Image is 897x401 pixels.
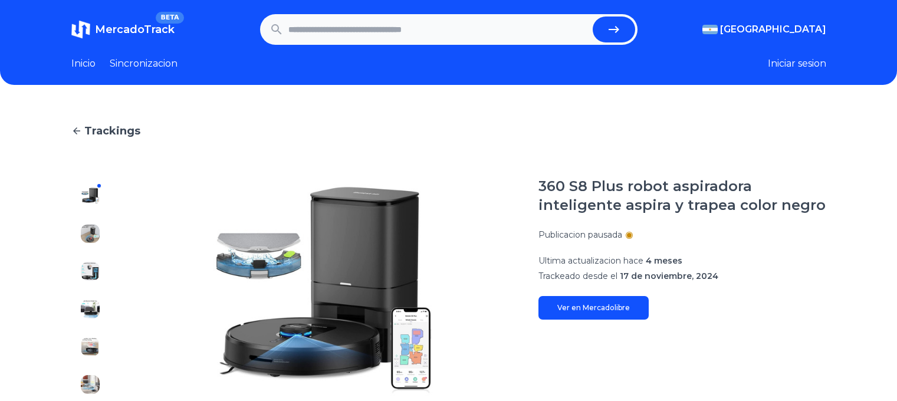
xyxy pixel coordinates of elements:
img: MercadoTrack [71,20,90,39]
img: 360 S8 Plus robot aspiradora inteligente aspira y trapea color negro [81,262,100,281]
span: MercadoTrack [95,23,175,36]
span: 17 de noviembre, 2024 [620,271,718,281]
span: 4 meses [646,255,682,266]
a: Trackings [71,123,826,139]
img: Argentina [702,25,718,34]
a: Ver en Mercadolibre [538,296,649,320]
span: [GEOGRAPHIC_DATA] [720,22,826,37]
p: Publicacion pausada [538,229,622,241]
span: Trackings [84,123,140,139]
img: 360 S8 Plus robot aspiradora inteligente aspira y trapea color negro [81,300,100,318]
img: 360 S8 Plus robot aspiradora inteligente aspira y trapea color negro [81,186,100,205]
h1: 360 S8 Plus robot aspiradora inteligente aspira y trapea color negro [538,177,826,215]
img: 360 S8 Plus robot aspiradora inteligente aspira y trapea color negro [81,224,100,243]
button: [GEOGRAPHIC_DATA] [702,22,826,37]
span: Trackeado desde el [538,271,617,281]
a: MercadoTrackBETA [71,20,175,39]
a: Inicio [71,57,96,71]
button: Iniciar sesion [768,57,826,71]
span: BETA [156,12,183,24]
img: 360 S8 Plus robot aspiradora inteligente aspira y trapea color negro [81,375,100,394]
a: Sincronizacion [110,57,178,71]
span: Ultima actualizacion hace [538,255,643,266]
img: 360 S8 Plus robot aspiradora inteligente aspira y trapea color negro [81,337,100,356]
